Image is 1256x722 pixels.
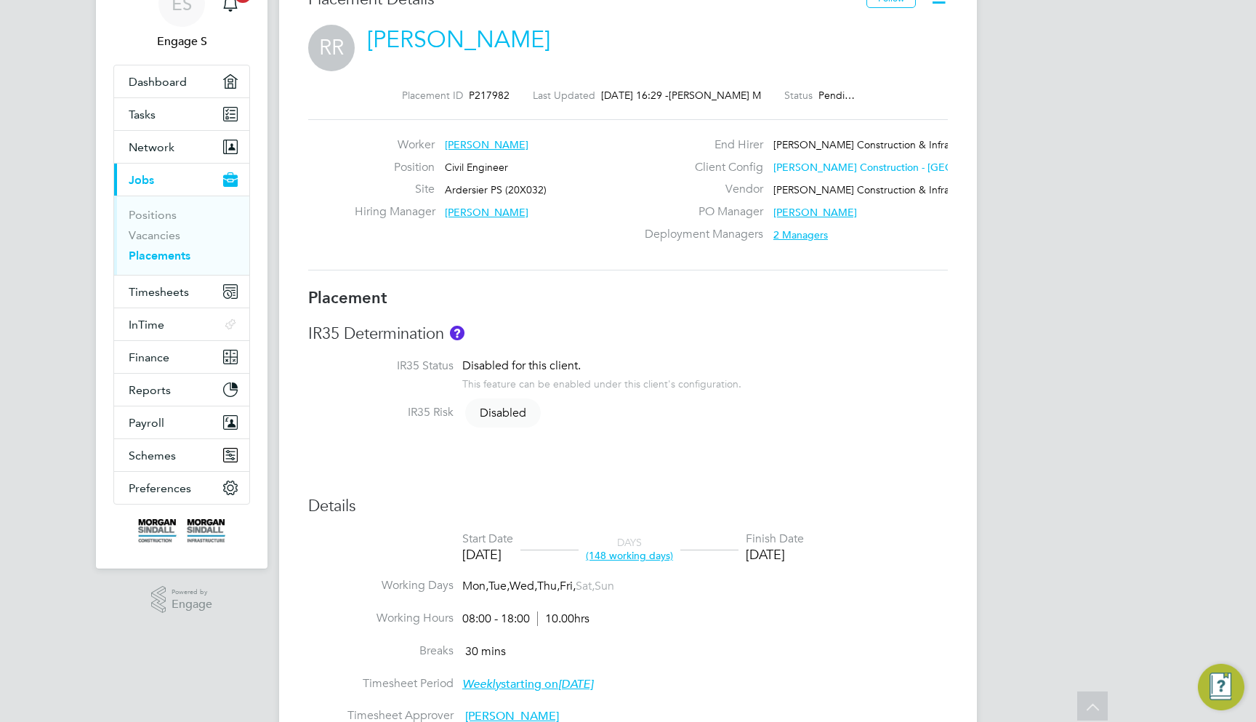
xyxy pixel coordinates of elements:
div: [DATE] [462,546,513,563]
span: Sat, [576,579,595,593]
label: Vendor [641,182,763,197]
label: Breaks [308,643,454,659]
span: Sun [595,579,614,593]
span: [PERSON_NAME] Construction & Infrast… [773,183,967,196]
label: Site [355,182,435,197]
div: This feature can be enabled under this client's configuration. [462,374,741,390]
span: Ardersier PS (20X032) [445,183,547,196]
a: Vacancies [129,228,180,242]
button: Schemes [114,439,249,471]
button: Preferences [114,472,249,504]
label: Last Updated [533,89,595,102]
label: IR35 Risk [308,405,454,420]
span: Disabled for this client. [462,358,581,373]
img: morgansindall-logo-retina.png [138,519,225,542]
a: Powered byEngage [151,586,213,614]
span: Payroll [129,416,164,430]
a: Go to home page [113,519,250,542]
label: End Hirer [641,137,763,153]
span: Engage [172,598,212,611]
span: Thu, [537,579,560,593]
span: Tue, [488,579,510,593]
span: 10.00hrs [537,611,589,626]
button: Payroll [114,406,249,438]
span: [PERSON_NAME] [445,206,528,219]
div: Jobs [114,196,249,275]
button: Network [114,131,249,163]
div: Start Date [462,532,513,547]
label: Deployment Managers [641,227,763,242]
span: Dashboard [129,75,187,89]
div: Finish Date [746,532,804,547]
em: Weekly [462,677,501,691]
span: [PERSON_NAME] M [669,89,761,102]
span: 2 Managers [773,228,828,241]
span: Timesheets [129,285,189,299]
button: Reports [114,374,249,406]
span: Tasks [129,108,156,121]
span: Wed, [510,579,537,593]
button: Jobs [114,164,249,196]
span: starting on [462,677,593,691]
span: Reports [129,383,171,397]
a: Placements [129,249,190,262]
a: [PERSON_NAME] [367,25,550,54]
span: Jobs [129,173,154,187]
span: Fri, [560,579,576,593]
span: Schemes [129,449,176,462]
span: InTime [129,318,164,332]
span: P217982 [469,89,510,102]
b: Placement [308,288,387,308]
span: [PERSON_NAME] Construction & Infrast… [773,138,967,151]
em: [DATE] [558,677,593,691]
span: [DATE] 16:29 - [601,89,669,102]
label: Hiring Manager [355,204,435,220]
h3: Details [308,496,948,517]
span: Disabled [465,398,541,428]
div: DAYS [579,536,680,562]
div: 08:00 - 18:00 [462,611,589,627]
label: Worker [355,137,435,153]
span: Engage S [113,33,250,50]
h3: IR35 Determination [308,324,948,345]
span: Powered by [172,586,212,598]
label: Placement ID [402,89,463,102]
label: IR35 Status [308,358,454,374]
label: PO Manager [641,204,763,220]
button: Timesheets [114,276,249,308]
a: Positions [129,208,177,222]
span: [PERSON_NAME] [445,138,528,151]
span: 30 mins [465,644,506,659]
span: (148 working days) [586,549,673,562]
span: RR [308,25,355,71]
span: Network [129,140,174,154]
span: Finance [129,350,169,364]
button: Engage Resource Center [1198,664,1244,710]
label: Working Days [308,578,454,593]
label: Position [355,160,435,175]
span: Civil Engineer [445,161,508,174]
label: Timesheet Period [308,676,454,691]
button: About IR35 [450,326,464,340]
a: Tasks [114,98,249,130]
label: Working Hours [308,611,454,626]
label: Client Config [641,160,763,175]
span: Pendi… [818,89,855,102]
a: Dashboard [114,65,249,97]
div: [DATE] [746,546,804,563]
button: InTime [114,308,249,340]
label: Status [784,89,813,102]
span: Mon, [462,579,488,593]
span: [PERSON_NAME] Construction - [GEOGRAPHIC_DATA] [773,161,1032,174]
span: [PERSON_NAME] [773,206,857,219]
button: Finance [114,341,249,373]
span: Preferences [129,481,191,495]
